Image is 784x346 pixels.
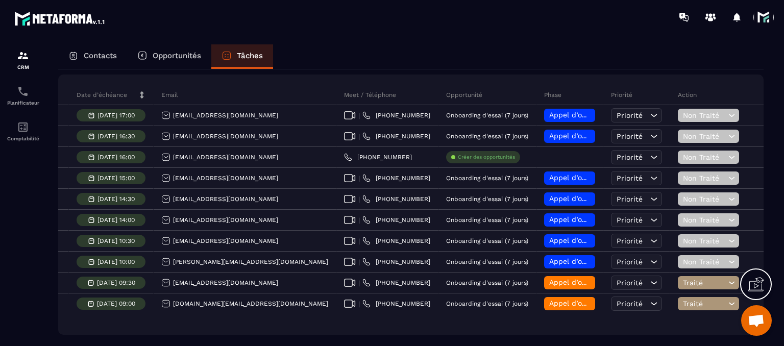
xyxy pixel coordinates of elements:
span: Appel d’onboarding planifié [549,194,646,203]
p: Onboarding d'essai (7 jours) [446,195,528,203]
p: Date d’échéance [77,91,127,99]
span: Non Traité [683,132,726,140]
p: [DATE] 09:30 [97,279,135,286]
span: Non Traité [683,237,726,245]
a: Ouvrir le chat [741,305,772,336]
span: Non Traité [683,258,726,266]
a: formationformationCRM [3,42,43,78]
a: [PHONE_NUMBER] [362,279,430,287]
p: Planificateur [3,100,43,106]
p: Onboarding d'essai (7 jours) [446,112,528,119]
p: [DATE] 16:00 [97,154,135,161]
span: Priorité [617,111,643,119]
span: Appel d’onboarding planifié [549,174,646,182]
span: Priorité [617,216,643,224]
a: Opportunités [127,44,211,69]
p: Créer des opportunités [458,154,515,161]
p: Onboarding d'essai (7 jours) [446,216,528,224]
p: [DATE] 09:00 [97,300,135,307]
span: Priorité [617,279,643,287]
span: | [358,279,360,287]
span: | [358,237,360,245]
span: Non Traité [683,216,726,224]
p: Onboarding d'essai (7 jours) [446,258,528,265]
p: Onboarding d'essai (7 jours) [446,279,528,286]
a: [PHONE_NUMBER] [362,216,430,224]
a: [PHONE_NUMBER] [362,174,430,182]
span: | [358,195,360,203]
span: Appel d’onboarding planifié [549,111,646,119]
a: [PHONE_NUMBER] [362,195,430,203]
span: Traité [683,279,726,287]
span: | [358,258,360,266]
span: | [358,175,360,182]
a: Contacts [58,44,127,69]
img: scheduler [17,85,29,97]
p: [DATE] 14:00 [97,216,135,224]
p: Action [678,91,697,99]
p: [DATE] 10:00 [97,258,135,265]
p: [DATE] 16:30 [97,133,135,140]
a: [PHONE_NUMBER] [344,153,412,161]
p: [DATE] 17:00 [97,112,135,119]
span: Non Traité [683,111,726,119]
span: Appel d’onboarding planifié [549,132,646,140]
span: Traité [683,300,726,308]
p: [DATE] 14:30 [97,195,135,203]
p: Priorité [611,91,632,99]
p: Onboarding d'essai (7 jours) [446,175,528,182]
span: Priorité [617,174,643,182]
img: logo [14,9,106,28]
a: [PHONE_NUMBER] [362,258,430,266]
p: Meet / Téléphone [344,91,396,99]
span: Priorité [617,237,643,245]
a: Tâches [211,44,273,69]
span: Appel d’onboarding planifié [549,236,646,244]
p: Comptabilité [3,136,43,141]
p: Phase [544,91,561,99]
span: Priorité [617,153,643,161]
span: | [358,112,360,119]
p: Onboarding d'essai (7 jours) [446,300,528,307]
span: Appel d’onboarding terminée [549,278,651,286]
img: accountant [17,121,29,133]
span: | [358,133,360,140]
img: formation [17,50,29,62]
a: [PHONE_NUMBER] [362,111,430,119]
a: [PHONE_NUMBER] [362,300,430,308]
p: Tâches [237,51,263,60]
span: Appel d’onboarding terminée [549,299,651,307]
p: Onboarding d'essai (7 jours) [446,133,528,140]
p: [DATE] 15:00 [97,175,135,182]
span: | [358,216,360,224]
p: Onboarding d'essai (7 jours) [446,237,528,244]
p: Opportunité [446,91,482,99]
span: Appel d’onboarding planifié [549,257,646,265]
span: Priorité [617,258,643,266]
span: Priorité [617,195,643,203]
p: Contacts [84,51,117,60]
p: CRM [3,64,43,70]
span: Non Traité [683,174,726,182]
span: Appel d’onboarding planifié [549,215,646,224]
p: [DATE] 10:30 [97,237,135,244]
span: Priorité [617,300,643,308]
span: Priorité [617,132,643,140]
span: Non Traité [683,153,726,161]
p: Email [161,91,178,99]
span: Non Traité [683,195,726,203]
a: accountantaccountantComptabilité [3,113,43,149]
span: | [358,300,360,308]
a: [PHONE_NUMBER] [362,132,430,140]
a: schedulerschedulerPlanificateur [3,78,43,113]
p: Opportunités [153,51,201,60]
a: [PHONE_NUMBER] [362,237,430,245]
